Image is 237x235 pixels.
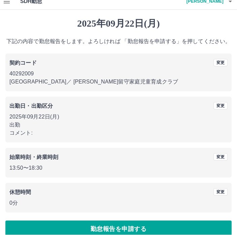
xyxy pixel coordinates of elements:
[9,121,228,129] p: 出勤
[9,103,53,109] b: 出勤日・出勤区分
[9,164,228,172] p: 13:50 〜 18:30
[5,18,232,30] h1: 2025年09月22日(月)
[9,190,31,195] b: 休憩時間
[9,129,228,137] p: コメント:
[9,70,228,78] p: 40292009
[9,60,37,66] b: 契約コード
[9,113,228,121] p: 2025年09月22日(月)
[9,155,58,160] b: 始業時刻・終業時刻
[213,189,228,196] button: 変更
[5,38,232,46] p: 下記の内容で勤怠報告をします。よろしければ 「勤怠報告を申請する」を押してください。
[213,102,228,110] button: 変更
[213,59,228,67] button: 変更
[9,199,228,207] p: 0分
[9,78,228,86] p: [GEOGRAPHIC_DATA] ／ [PERSON_NAME]留守家庭児童育成クラブ
[213,154,228,161] button: 変更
